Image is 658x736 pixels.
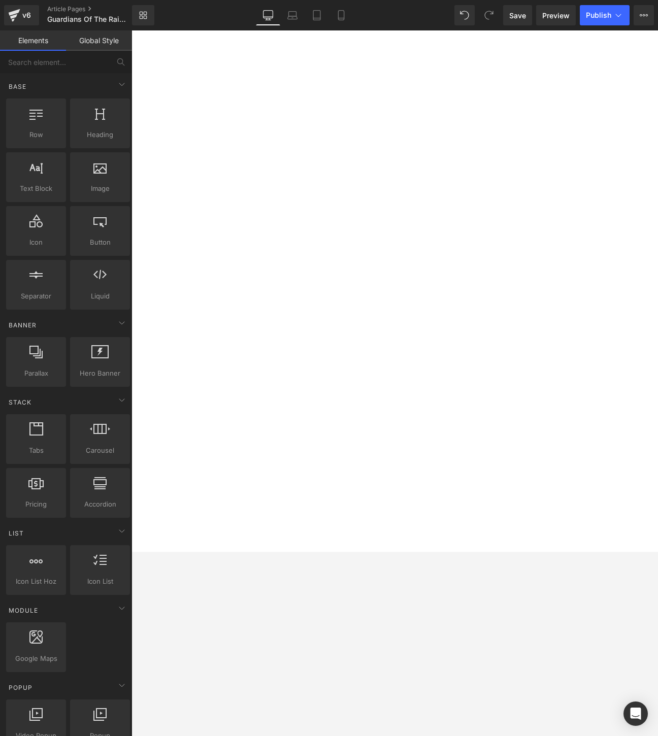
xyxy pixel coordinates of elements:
[8,82,27,91] span: Base
[47,15,129,23] span: Guardians Of The Rainforest
[73,576,127,587] span: Icon List
[9,291,63,302] span: Separator
[73,368,127,379] span: Hero Banner
[479,5,499,25] button: Redo
[329,5,353,25] a: Mobile
[9,445,63,456] span: Tabs
[73,183,127,194] span: Image
[9,499,63,510] span: Pricing
[634,5,654,25] button: More
[8,606,39,615] span: Module
[9,129,63,140] span: Row
[73,129,127,140] span: Heading
[580,5,630,25] button: Publish
[542,10,570,21] span: Preview
[9,576,63,587] span: Icon List Hoz
[9,653,63,664] span: Google Maps
[66,30,132,51] a: Global Style
[280,5,305,25] a: Laptop
[132,5,154,25] a: New Library
[305,5,329,25] a: Tablet
[73,499,127,510] span: Accordion
[9,183,63,194] span: Text Block
[73,445,127,456] span: Carousel
[4,5,39,25] a: v6
[9,237,63,248] span: Icon
[8,397,32,407] span: Stack
[256,5,280,25] a: Desktop
[8,320,38,330] span: Banner
[536,5,576,25] a: Preview
[509,10,526,21] span: Save
[47,5,149,13] a: Article Pages
[8,683,34,692] span: Popup
[454,5,475,25] button: Undo
[9,368,63,379] span: Parallax
[623,701,648,726] div: Open Intercom Messenger
[20,9,33,22] div: v6
[73,291,127,302] span: Liquid
[8,528,25,538] span: List
[73,237,127,248] span: Button
[586,11,611,19] span: Publish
